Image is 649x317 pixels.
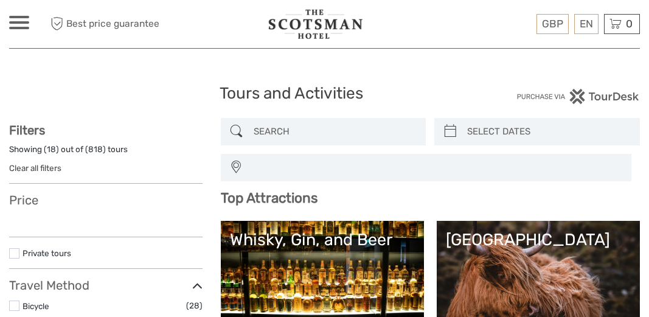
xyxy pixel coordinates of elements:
[516,89,640,104] img: PurchaseViaTourDesk.png
[220,84,430,103] h1: Tours and Activities
[9,278,203,293] h3: Travel Method
[446,230,631,315] a: [GEOGRAPHIC_DATA]
[462,121,634,142] input: SELECT DATES
[542,18,563,30] span: GBP
[47,14,167,34] span: Best price guarantee
[624,18,634,30] span: 0
[268,9,364,39] img: 681-f48ba2bd-dfbf-4b64-890c-b5e5c75d9d66_logo_small.jpg
[186,299,203,313] span: (28)
[9,193,203,207] h3: Price
[47,144,56,155] label: 18
[23,301,49,311] a: Bicycle
[574,14,599,34] div: EN
[221,190,318,206] b: Top Attractions
[230,230,415,315] a: Whisky, Gin, and Beer
[249,121,420,142] input: SEARCH
[9,144,203,162] div: Showing ( ) out of ( ) tours
[23,248,71,258] a: Private tours
[230,230,415,249] div: Whisky, Gin, and Beer
[446,230,631,249] div: [GEOGRAPHIC_DATA]
[9,123,45,138] strong: Filters
[9,163,61,173] a: Clear all filters
[88,144,103,155] label: 818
